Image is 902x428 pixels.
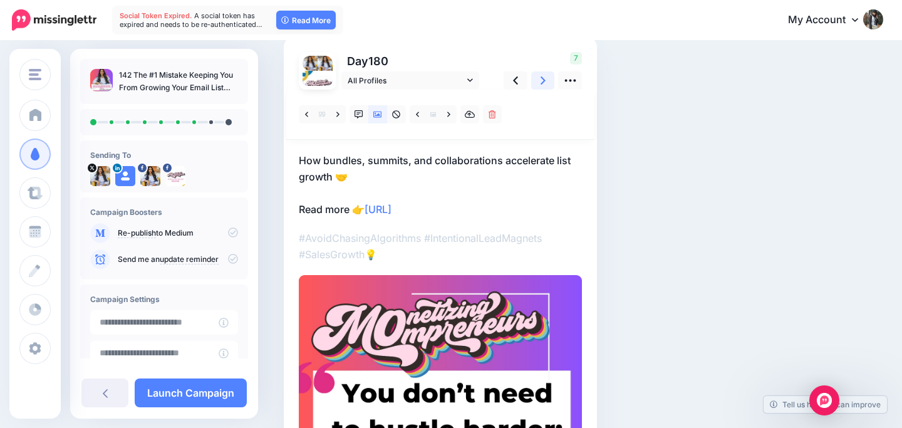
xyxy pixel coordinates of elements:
a: Re-publish [118,228,156,238]
p: to Medium [118,227,238,239]
img: user_default_image.png [115,166,135,186]
h4: Campaign Boosters [90,207,238,217]
img: 441868332_788000846807526_4984499549444367723_n-bsa151943.jpg [165,166,185,186]
img: 20264587_1528013177242012_49073832100994551_n-bsa36766.jpg [140,166,160,186]
a: Tell us how we can improve [764,396,887,413]
img: 441868332_788000846807526_4984499549444367723_n-bsa151943.jpg [303,71,333,101]
div: Open Intercom Messenger [809,385,839,415]
a: update reminder [160,254,219,264]
p: How bundles, summits, and collaborations accelerate list growth 🤝 Read more 👉 [299,152,582,217]
h4: Sending To [90,150,238,160]
span: All Profiles [348,74,464,87]
p: Send me an [118,254,238,265]
h4: Campaign Settings [90,295,238,304]
p: Day [341,52,481,70]
img: czgbwoD7-25482.jpg [303,56,318,71]
span: A social token has expired and needs to be re-authenticated… [120,11,262,29]
a: All Profiles [341,71,479,90]
a: My Account [775,5,883,36]
a: Read More [276,11,336,29]
img: 110669044351e5281405a4588daba8a8_thumb.jpg [90,69,113,91]
img: czgbwoD7-25482.jpg [90,166,110,186]
img: menu.png [29,69,41,80]
span: 180 [368,55,388,68]
a: [URL] [365,203,391,216]
img: 20264587_1528013177242012_49073832100994551_n-bsa36766.jpg [318,56,333,71]
span: 7 [570,52,582,65]
span: Social Token Expired. [120,11,192,20]
p: #AvoidChasingAlgorithms #IntentionalLeadMagnets #SalesGrowth💡 [299,230,582,263]
p: 142 The #1 Mistake Keeping You From Growing Your Email List (and How to Fix It) [119,69,238,94]
img: Missinglettr [12,9,96,31]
